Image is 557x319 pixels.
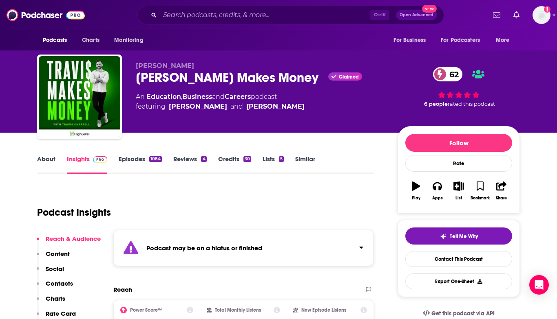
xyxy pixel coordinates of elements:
h2: Total Monthly Listens [215,307,261,313]
button: Export One-Sheet [405,273,512,289]
a: Business [182,93,212,101]
div: Share [496,196,507,201]
div: 5 [279,156,284,162]
a: Contact This Podcast [405,251,512,267]
div: [PERSON_NAME] [169,102,227,111]
h1: Podcast Insights [37,206,111,218]
a: Show notifications dropdown [510,8,523,22]
span: rated this podcast [448,101,495,107]
span: [PERSON_NAME] [136,62,194,70]
div: Play [412,196,420,201]
a: Charts [77,33,104,48]
a: InsightsPodchaser Pro [67,155,107,174]
button: Apps [427,176,448,205]
div: An podcast [136,92,305,111]
h2: Power Score™ [130,307,162,313]
a: Lists5 [263,155,284,174]
a: Episodes1084 [119,155,162,174]
button: Reach & Audience [37,235,101,250]
button: List [448,176,469,205]
button: open menu [388,33,436,48]
div: Open Intercom Messenger [529,275,549,295]
a: Credits30 [218,155,251,174]
span: More [496,35,510,46]
span: Monitoring [114,35,143,46]
button: open menu [490,33,520,48]
a: Education [146,93,181,101]
button: tell me why sparkleTell Me Why [405,227,512,245]
button: Bookmark [469,176,491,205]
button: Share [491,176,512,205]
span: Podcasts [43,35,67,46]
p: Charts [46,295,65,302]
a: 62 [433,67,463,81]
svg: Add a profile image [544,6,550,13]
span: 6 people [424,101,448,107]
div: 62 6 peoplerated this podcast [398,62,520,112]
span: featuring [136,102,305,111]
span: , [181,93,182,101]
p: Rate Card [46,310,76,317]
button: Contacts [37,280,73,295]
img: Travis Makes Money [39,56,120,138]
span: For Business [393,35,426,46]
div: 30 [243,156,251,162]
span: Ctrl K [370,10,389,20]
p: Content [46,250,70,258]
a: About [37,155,55,174]
img: Podchaser Pro [93,156,107,163]
button: Follow [405,134,512,152]
button: Content [37,250,70,265]
div: Rate [405,155,512,172]
section: Click to expand status details [113,230,374,266]
span: Claimed [339,75,359,79]
img: Podchaser - Follow, Share and Rate Podcasts [7,7,85,23]
span: and [212,93,225,101]
button: Social [37,265,64,280]
h2: Reach [113,286,132,293]
a: Show notifications dropdown [490,8,504,22]
strong: Podcast may be on a hiatus or finished [146,244,262,252]
p: Social [46,265,64,273]
input: Search podcasts, credits, & more... [160,9,370,22]
div: List [455,196,462,201]
h2: New Episode Listens [301,307,346,313]
button: Play [405,176,427,205]
span: Charts [82,35,99,46]
div: Apps [432,196,443,201]
div: 4 [201,156,206,162]
button: Show profile menu [533,6,550,24]
img: User Profile [533,6,550,24]
a: Similar [295,155,315,174]
div: [PERSON_NAME] [246,102,305,111]
button: Charts [37,295,65,310]
span: Tell Me Why [450,233,478,240]
button: open menu [37,33,77,48]
span: For Podcasters [441,35,480,46]
p: Contacts [46,280,73,287]
p: Reach & Audience [46,235,101,243]
div: 1084 [149,156,162,162]
button: Open AdvancedNew [396,10,437,20]
div: Search podcasts, credits, & more... [137,6,444,24]
button: open menu [435,33,492,48]
span: 62 [441,67,463,81]
span: New [422,5,437,13]
button: open menu [108,33,154,48]
img: tell me why sparkle [440,233,446,240]
span: Logged in as megcassidy [533,6,550,24]
span: Get this podcast via API [431,310,495,317]
a: Careers [225,93,251,101]
a: Reviews4 [173,155,206,174]
span: Open Advanced [400,13,433,17]
span: and [230,102,243,111]
div: Bookmark [471,196,490,201]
